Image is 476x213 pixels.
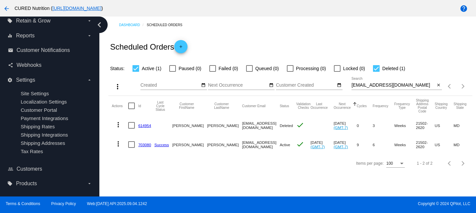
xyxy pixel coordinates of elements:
a: [URL][DOMAIN_NAME] [52,6,101,11]
mat-cell: MD [453,135,472,154]
h2: Scheduled Orders [110,40,187,53]
button: Change sorting for ShippingPostcode [416,99,429,113]
mat-cell: [PERSON_NAME] [207,116,242,135]
mat-icon: close [436,83,441,88]
mat-cell: 21502-2620 [416,135,435,154]
mat-icon: more_vert [114,140,122,148]
mat-cell: [PERSON_NAME] [172,135,207,154]
div: 1 - 2 of 2 [417,161,432,166]
a: Localization Settings [21,99,67,105]
input: Customer Created [276,83,336,88]
button: Change sorting for ShippingCountry [435,102,448,109]
mat-header-cell: Validation Checks [296,96,310,116]
button: Change sorting for NextOccurrenceUtc [334,102,351,109]
a: Shipping Integrations [21,132,68,138]
mat-cell: [PERSON_NAME] [172,116,207,135]
a: (GMT-7) [334,145,348,149]
span: Customer Notifications [17,47,70,53]
span: Reports [16,33,34,39]
span: Active [280,143,290,147]
button: Change sorting for Frequency [373,104,388,108]
span: Status: [110,66,125,71]
a: Site Settings [21,91,49,96]
a: Shipping Rates [21,124,55,129]
mat-cell: 3 [373,116,394,135]
span: Customers [17,166,42,172]
mat-cell: 6 [373,135,394,154]
a: Tax Rates [21,149,43,154]
i: local_offer [7,18,13,23]
a: Customer Portal [21,107,57,113]
mat-cell: [PERSON_NAME] [207,135,242,154]
button: Change sorting for FrequencyType [394,102,410,109]
a: Privacy Policy [51,201,76,206]
mat-cell: [EMAIL_ADDRESS][DOMAIN_NAME] [242,135,280,154]
a: Shipping Addresses [21,140,65,146]
mat-icon: date_range [269,83,274,88]
span: Failed (0) [219,64,238,72]
mat-cell: [DATE] [311,135,334,154]
mat-cell: US [435,116,453,135]
button: Next page [456,157,470,170]
button: Change sorting for Id [138,104,141,108]
i: people_outline [8,166,13,172]
mat-cell: MD [453,116,472,135]
span: Queued (0) [255,64,279,72]
span: Products [16,181,37,187]
span: Webhooks [17,62,41,68]
a: Success [154,143,169,147]
a: 703080 [138,143,151,147]
mat-icon: help [460,5,468,13]
span: Payment Integrations [21,115,68,121]
input: Created [140,83,200,88]
a: share Webhooks [8,60,92,70]
span: Settings [16,77,35,83]
button: Change sorting for CustomerEmail [242,104,266,108]
button: Change sorting for LastProcessingCycleId [154,101,166,111]
mat-cell: 9 [357,135,373,154]
button: Previous page [443,80,456,93]
i: settings [7,77,13,83]
a: (GMT-7) [334,125,348,130]
span: CURED Nutrition ( ) [15,6,103,11]
i: share [8,63,13,68]
mat-icon: more_vert [114,121,122,129]
i: email [8,48,13,53]
button: Next page [456,80,470,93]
input: Next Occurrence [208,83,268,88]
button: Change sorting for Status [280,104,289,108]
mat-cell: 21502-2620 [416,116,435,135]
i: arrow_drop_down [87,181,92,186]
mat-cell: [EMAIL_ADDRESS][DOMAIN_NAME] [242,116,280,135]
a: Scheduled Orders [147,20,188,30]
input: Search [351,83,435,88]
mat-cell: Weeks [394,135,416,154]
i: arrow_drop_down [87,33,92,38]
span: Paused (0) [179,64,201,72]
a: people_outline Customers [8,164,92,174]
a: Web:[DATE] API:2025.09.04.1242 [87,201,147,206]
span: Processing (0) [296,64,326,72]
span: Retain & Grow [16,18,50,24]
mat-cell: [DATE] [334,135,357,154]
mat-header-cell: Actions [112,96,128,116]
a: (GMT-7) [311,145,325,149]
mat-icon: date_range [201,83,206,88]
i: arrow_drop_down [87,77,92,83]
mat-icon: date_range [337,83,342,88]
a: Dashboard [119,20,147,30]
span: Deleted (1) [382,64,405,72]
a: email Customer Notifications [8,45,92,56]
button: Previous page [443,157,456,170]
span: Locked (0) [343,64,365,72]
a: Terms & Conditions [6,201,40,206]
button: Change sorting for LastOccurrenceUtc [311,102,328,109]
i: arrow_drop_down [87,18,92,23]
